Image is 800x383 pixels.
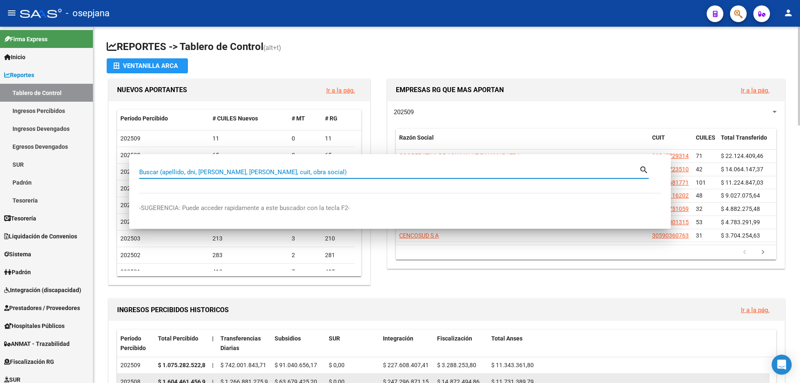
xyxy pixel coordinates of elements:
[275,335,301,342] span: Subsidios
[263,44,281,52] span: (alt+t)
[652,232,689,239] span: 30590360763
[217,330,271,357] datatable-header-cell: Transferencias Diarias
[212,267,285,277] div: 412
[292,150,318,160] div: 0
[120,168,140,175] span: 202507
[721,153,763,159] span: $ 22.124.409,46
[783,8,793,18] mat-icon: person
[696,232,702,239] span: 31
[325,330,380,357] datatable-header-cell: SUR
[488,330,770,357] datatable-header-cell: Total Anses
[399,232,439,239] span: CENCOSUD S A
[107,40,787,55] h1: REPORTES -> Tablero de Control
[212,134,285,143] div: 11
[4,285,81,295] span: Integración (discapacidad)
[434,330,488,357] datatable-header-cell: Fiscalización
[212,150,285,160] div: 65
[721,134,767,141] span: Total Transferido
[383,362,429,368] span: $ 227.608.407,41
[117,110,209,128] datatable-header-cell: Período Percibido
[212,250,285,260] div: 283
[696,179,706,186] span: 101
[4,35,47,44] span: Firma Express
[117,306,229,314] span: INGRESOS PERCIBIDOS HISTORICOS
[212,335,214,342] span: |
[292,115,305,122] span: # MT
[120,268,140,275] span: 202501
[120,252,140,258] span: 202502
[4,70,34,80] span: Reportes
[209,330,217,357] datatable-header-cell: |
[322,110,355,128] datatable-header-cell: # RG
[721,166,763,173] span: $ 14.064.147,37
[326,87,355,94] a: Ir a la pág.
[120,335,146,351] span: Período Percibido
[113,58,181,73] div: Ventanilla ARCA
[117,330,155,357] datatable-header-cell: Período Percibido
[755,248,771,257] a: go to next page
[721,179,763,186] span: $ 11.224.847,03
[325,115,337,122] span: # RG
[491,335,522,342] span: Total Anses
[399,153,520,159] span: COOPERATIVA DE AGUA Y LUZ PINAMAR LTDA
[292,250,318,260] div: 2
[652,134,665,141] span: CUIT
[399,134,434,141] span: Razón Social
[717,129,776,156] datatable-header-cell: Total Transferido
[4,357,54,366] span: Fiscalización RG
[120,235,140,242] span: 202503
[325,267,352,277] div: 405
[696,205,702,212] span: 32
[209,110,289,128] datatable-header-cell: # CUILES Nuevos
[117,86,187,94] span: NUEVOS APORTANTES
[325,134,352,143] div: 11
[639,164,649,174] mat-icon: search
[66,4,110,23] span: - osepjana
[212,362,213,368] span: |
[7,8,17,18] mat-icon: menu
[329,335,340,342] span: SUR
[120,152,140,158] span: 202508
[772,355,792,375] div: Open Intercom Messenger
[696,166,702,173] span: 42
[696,134,715,141] span: CUILES
[383,335,413,342] span: Integración
[437,362,476,368] span: $ 3.288.253,80
[292,267,318,277] div: 7
[325,150,352,160] div: 65
[155,330,209,357] datatable-header-cell: Total Percibido
[721,219,760,225] span: $ 4.783.291,99
[394,108,414,116] span: 202509
[741,306,770,314] a: Ir a la pág.
[292,134,318,143] div: 0
[292,234,318,243] div: 3
[139,203,661,213] p: -SUGERENCIA: Puede acceder rapidamente a este buscador con la tecla F2-
[120,360,151,370] div: 202509
[275,362,317,368] span: $ 91.040.656,17
[158,362,209,368] strong: $ 1.075.282.522,89
[120,135,140,142] span: 202509
[4,339,70,348] span: ANMAT - Trazabilidad
[220,335,261,351] span: Transferencias Diarias
[4,53,25,62] span: Inicio
[380,330,434,357] datatable-header-cell: Integración
[212,115,258,122] span: # CUILES Nuevos
[329,362,345,368] span: $ 0,00
[396,129,649,156] datatable-header-cell: Razón Social
[120,218,140,225] span: 202504
[325,250,352,260] div: 281
[288,110,322,128] datatable-header-cell: # MT
[325,234,352,243] div: 210
[212,234,285,243] div: 213
[491,362,534,368] span: $ 11.343.361,80
[696,219,702,225] span: 53
[721,205,760,212] span: $ 4.882.275,48
[4,214,36,223] span: Tesorería
[4,232,77,241] span: Liquidación de Convenios
[696,153,702,159] span: 71
[271,330,325,357] datatable-header-cell: Subsidios
[696,192,702,199] span: 48
[649,129,692,156] datatable-header-cell: CUIT
[120,185,140,192] span: 202506
[721,232,760,239] span: $ 3.704.254,63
